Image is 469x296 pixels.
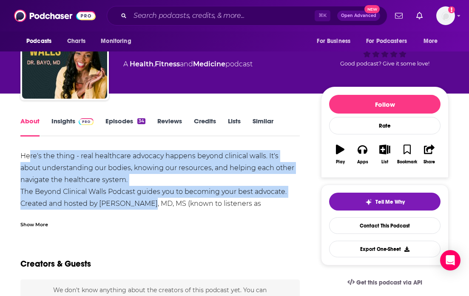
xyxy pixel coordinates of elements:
span: Podcasts [26,35,51,47]
a: Fitness [155,60,180,68]
button: Play [329,139,351,170]
div: Rate [329,117,441,134]
img: Beyond Clinical Walls [22,14,107,99]
a: InsightsPodchaser Pro [51,117,94,137]
a: Health [130,60,153,68]
button: Apps [351,139,373,170]
button: List [374,139,396,170]
h2: Creators & Guests [20,259,91,269]
input: Search podcasts, credits, & more... [130,9,315,23]
div: A podcast [123,59,253,69]
div: Apps [357,159,368,165]
div: Bookmark [397,159,417,165]
span: Charts [67,35,85,47]
span: New [364,5,380,13]
span: Good podcast? Give it some love! [340,60,429,67]
a: Charts [62,33,91,49]
button: Open AdvancedNew [337,11,380,21]
a: Reviews [157,117,182,137]
div: Share [424,159,435,165]
span: Monitoring [101,35,131,47]
img: tell me why sparkle [365,199,372,205]
span: and [180,60,193,68]
img: Podchaser Pro [79,118,94,125]
span: Open Advanced [341,14,376,18]
div: Open Intercom Messenger [440,250,460,270]
div: Search podcasts, credits, & more... [107,6,387,26]
a: Contact This Podcast [329,217,441,234]
a: Show notifications dropdown [392,9,406,23]
button: open menu [95,33,142,49]
a: Similar [253,117,273,137]
span: For Business [317,35,350,47]
span: More [424,35,438,47]
div: Play [336,159,345,165]
a: Lists [228,117,241,137]
button: tell me why sparkleTell Me Why [329,193,441,211]
a: Episodes34 [105,117,145,137]
span: , [153,60,155,68]
a: About [20,117,40,137]
svg: Add a profile image [448,6,455,13]
a: Credits [194,117,216,137]
button: Follow [329,95,441,114]
a: Show notifications dropdown [413,9,426,23]
span: Tell Me Why [375,199,405,205]
span: Get this podcast via API [356,279,422,286]
div: List [381,159,388,165]
span: Logged in as weareheadstart [436,6,455,25]
a: Medicine [193,60,225,68]
span: For Podcasters [366,35,407,47]
button: open menu [20,33,63,49]
img: Podchaser - Follow, Share and Rate Podcasts [14,8,96,24]
button: Bookmark [396,139,418,170]
button: Show profile menu [436,6,455,25]
button: open menu [361,33,419,49]
button: open menu [311,33,361,49]
button: Share [418,139,441,170]
button: open menu [418,33,449,49]
a: Get this podcast via API [341,272,429,293]
img: User Profile [436,6,455,25]
span: ⌘ K [315,10,330,21]
button: Export One-Sheet [329,241,441,257]
div: 34 [137,118,145,124]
